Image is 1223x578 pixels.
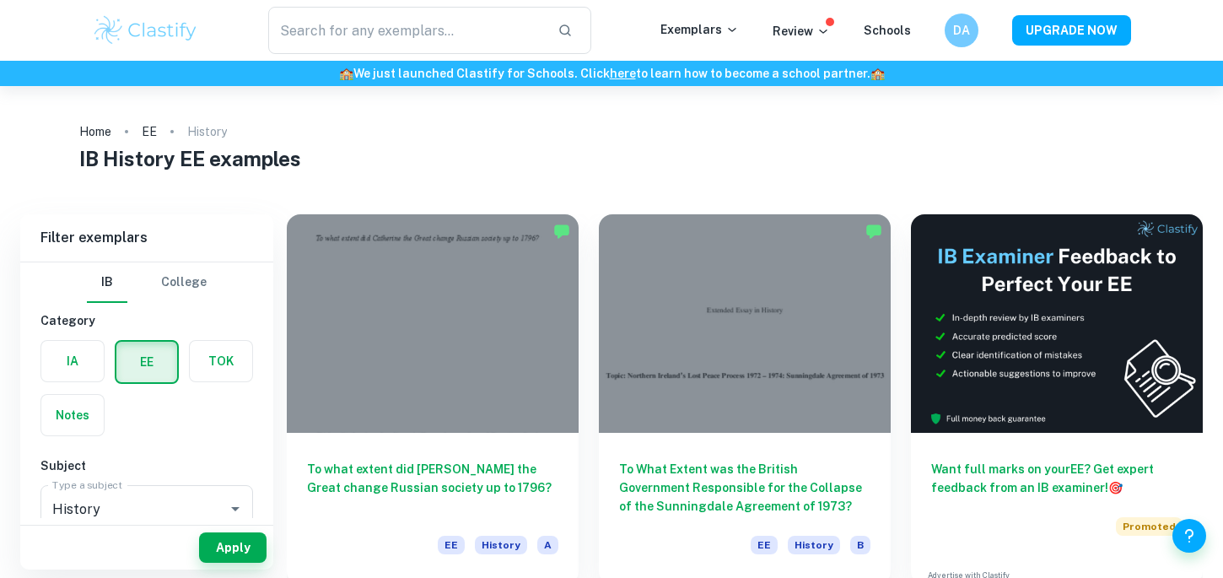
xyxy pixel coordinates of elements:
[87,262,207,303] div: Filter type choice
[3,64,1220,83] h6: We just launched Clastify for Schools. Click to learn how to become a school partner.
[1172,519,1206,553] button: Help and Feedback
[660,20,739,39] p: Exemplars
[199,532,267,563] button: Apply
[40,456,253,475] h6: Subject
[864,24,911,37] a: Schools
[79,120,111,143] a: Home
[161,262,207,303] button: College
[865,223,882,240] img: Marked
[52,478,122,492] label: Type a subject
[553,223,570,240] img: Marked
[190,341,252,381] button: TOK
[438,536,465,554] span: EE
[79,143,1144,174] h1: IB History EE examples
[945,14,978,47] button: DA
[870,67,885,80] span: 🏫
[911,214,1203,433] img: Thumbnail
[773,22,830,41] p: Review
[224,497,247,521] button: Open
[751,536,778,554] span: EE
[537,536,558,554] span: A
[952,21,972,40] h6: DA
[142,120,157,143] a: EE
[92,14,199,47] img: Clastify logo
[1108,481,1123,494] span: 🎯
[41,395,104,435] button: Notes
[307,460,558,516] h6: To what extent did [PERSON_NAME] the Great change Russian society up to 1796?
[339,67,353,80] span: 🏫
[1116,517,1183,536] span: Promoted
[41,341,104,381] button: IA
[87,262,127,303] button: IB
[116,342,177,382] button: EE
[40,311,253,330] h6: Category
[931,460,1183,497] h6: Want full marks on your EE ? Get expert feedback from an IB examiner!
[619,460,870,516] h6: To What Extent was the British Government Responsible for the Collapse of the Sunningdale Agreeme...
[788,536,840,554] span: History
[187,122,227,141] p: History
[610,67,636,80] a: here
[20,214,273,262] h6: Filter exemplars
[850,536,870,554] span: B
[475,536,527,554] span: History
[1012,15,1131,46] button: UPGRADE NOW
[268,7,544,54] input: Search for any exemplars...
